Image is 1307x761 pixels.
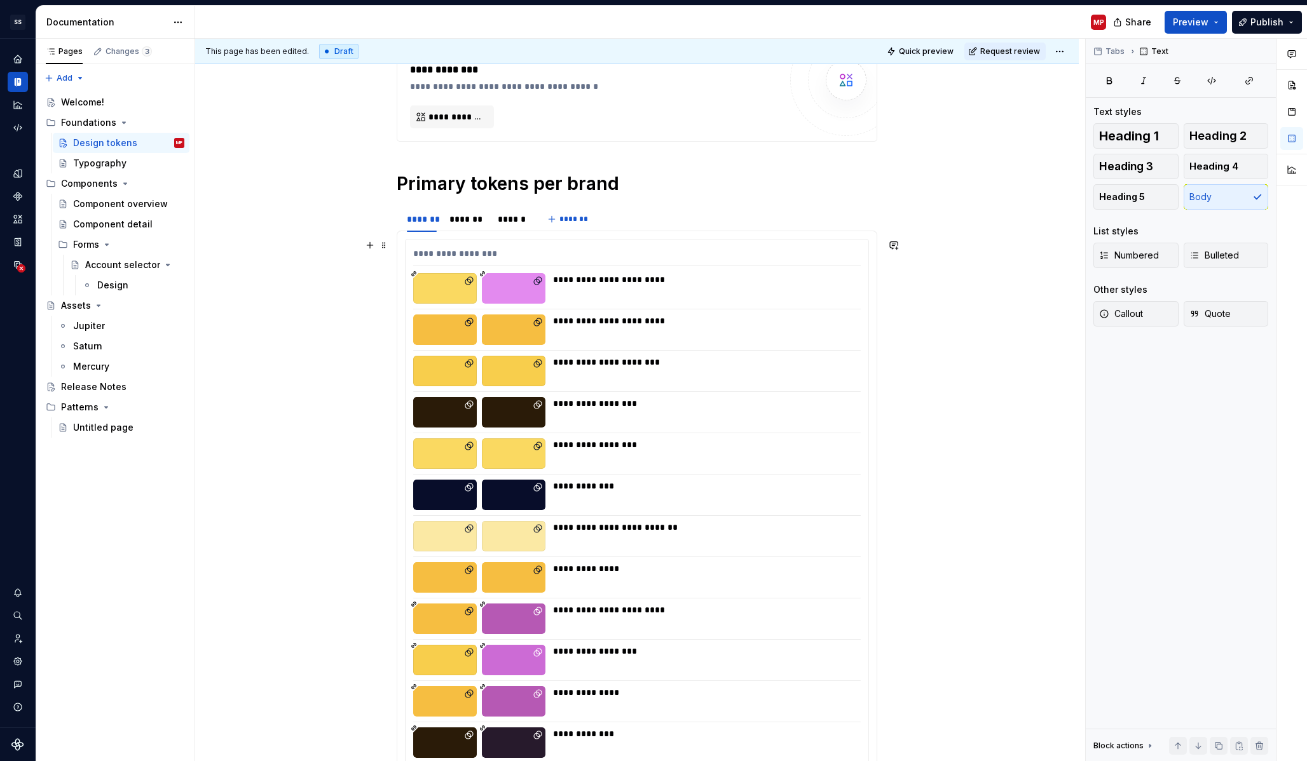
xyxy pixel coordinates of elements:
span: Preview [1173,16,1208,29]
div: Block actions [1093,737,1155,755]
span: Publish [1250,16,1283,29]
div: Foundations [61,116,116,129]
a: Analytics [8,95,28,115]
span: Tabs [1105,46,1125,57]
button: Add [41,69,88,87]
a: Home [8,49,28,69]
div: Other styles [1093,283,1147,296]
div: Patterns [61,401,99,414]
a: Untitled page [53,417,189,438]
button: Share [1107,11,1160,34]
div: Changes [106,46,152,57]
div: Design [97,279,128,292]
div: Forms [53,234,189,255]
span: Share [1125,16,1151,29]
button: Search ⌘K [8,605,28,626]
button: Heading 2 [1184,123,1269,149]
a: Supernova Logo [11,738,24,751]
button: Notifications [8,583,28,603]
a: Code automation [8,118,28,138]
div: Draft [319,44,359,59]
div: MP [176,137,182,149]
div: Saturn [73,340,102,353]
button: Quote [1184,301,1269,327]
span: Request review [980,46,1040,57]
div: Component detail [73,218,153,231]
a: Jupiter [53,316,189,336]
span: Numbered [1099,249,1159,262]
a: Design tokensMP [53,133,189,153]
a: Settings [8,651,28,671]
div: Components [61,177,118,190]
div: Assets [61,299,91,312]
div: Text styles [1093,105,1142,118]
a: Mercury [53,356,189,377]
div: Welcome! [61,96,104,109]
a: Storybook stories [8,232,28,252]
button: Bulleted [1184,243,1269,268]
div: Jupiter [73,320,105,332]
div: Design tokens [73,137,137,149]
button: SS [3,8,33,36]
a: Assets [41,295,189,316]
a: Release Notes [41,377,189,397]
div: Component overview [73,198,168,210]
a: Assets [8,209,28,229]
div: Patterns [41,397,189,417]
div: Components [41,173,189,194]
span: This page has been edited. [205,46,309,57]
span: Heading 3 [1099,160,1153,173]
button: Tabs [1090,43,1130,60]
a: Account selector [65,255,189,275]
span: Add [57,73,72,83]
span: Heading 1 [1099,130,1159,142]
div: SS [10,15,25,30]
div: Typography [73,157,127,170]
span: Heading 2 [1189,130,1247,142]
div: Mercury [73,360,109,373]
span: Heading 4 [1189,160,1238,173]
div: Documentation [46,16,167,29]
button: Contact support [8,674,28,694]
a: Invite team [8,628,28,649]
span: Quote [1189,307,1231,320]
a: Typography [53,153,189,173]
div: MP [1093,17,1104,27]
span: Callout [1099,307,1143,320]
div: Block actions [1093,741,1144,751]
a: Design tokens [8,163,28,184]
span: Quick preview [899,46,954,57]
div: Untitled page [73,421,133,434]
button: Heading 3 [1093,154,1179,179]
div: Page tree [41,92,189,438]
div: Foundations [41,112,189,133]
button: Numbered [1093,243,1179,268]
div: List styles [1093,225,1139,238]
span: Heading 5 [1099,191,1145,203]
div: Data sources [8,255,28,275]
a: Components [8,186,28,206]
a: Component overview [53,194,189,214]
button: Publish [1232,11,1302,34]
div: Release Notes [61,380,127,393]
a: Component detail [53,214,189,234]
a: Documentation [8,72,28,92]
button: Heading 5 [1093,184,1179,210]
a: Design [77,275,189,295]
a: Saturn [53,336,189,356]
div: Forms [73,238,99,251]
h1: Primary tokens per brand [397,172,877,195]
